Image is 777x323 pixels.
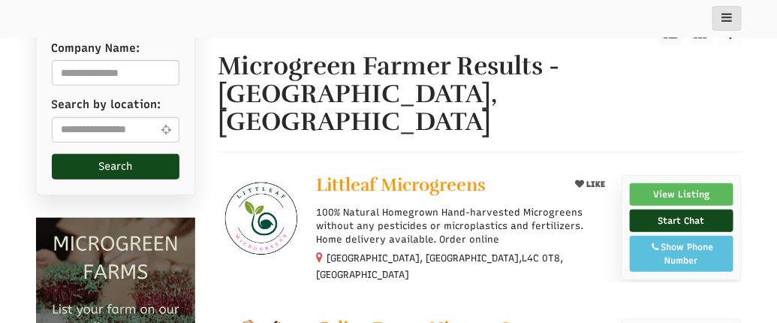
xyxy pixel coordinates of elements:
[52,97,161,113] label: Search by location:
[52,154,180,180] button: Search
[316,174,486,196] span: Littleaf Microgreens
[316,268,409,282] span: [GEOGRAPHIC_DATA]
[218,175,305,262] img: Littleaf Microgreens
[584,180,605,189] span: LIKE
[316,206,610,247] p: 100% Natural Homegrown Hand-harvested Microgreens without any pesticides or microplastics and fer...
[630,183,733,206] a: View Listing
[570,175,610,194] button: LIKE
[52,41,140,56] label: Company Name:
[522,252,560,265] span: L4C 0T8
[316,175,558,198] a: Littleaf Microgreens
[316,252,563,279] small: [GEOGRAPHIC_DATA], [GEOGRAPHIC_DATA], ,
[712,6,742,31] button: main_menu
[638,240,724,267] div: Show Phone Number
[630,210,733,232] a: Start Chat
[157,124,174,135] i: Use Current Location
[218,53,742,137] h1: Microgreen Farmer Results - [GEOGRAPHIC_DATA], [GEOGRAPHIC_DATA]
